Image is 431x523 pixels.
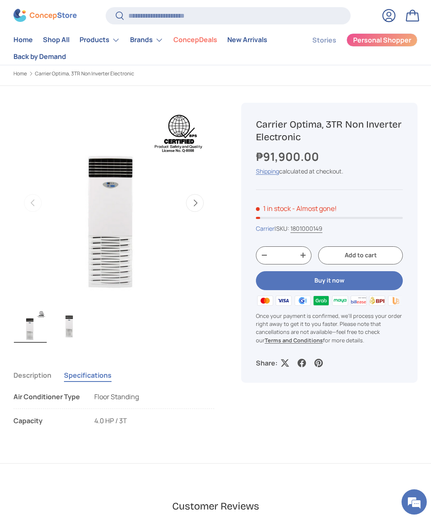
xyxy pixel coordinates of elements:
img: visa [274,294,293,307]
media-gallery: Gallery Viewer [13,103,214,345]
span: 1 in stock [256,204,291,213]
div: Capacity [13,416,81,426]
a: Stories [312,32,336,48]
img: maya [330,294,349,307]
nav: Secondary [292,32,418,65]
div: calculated at checkout. [256,167,403,176]
img: bpi [368,294,386,307]
span: | [274,224,322,233]
img: master [256,294,274,307]
span: Floor Standing [94,392,139,401]
nav: Primary [13,32,292,65]
span: Personal Shopper [353,37,411,44]
div: Minimize live chat window [138,4,158,24]
div: Air Conditioner Type [13,392,81,402]
a: Carrier Optima, 3TR Non Inverter Electronic [35,71,134,76]
img: ubp [386,294,405,307]
a: ConcepDeals [173,32,217,48]
a: Personal Shopper [346,33,418,47]
a: Shipping [256,167,279,175]
img: billease [349,294,368,307]
p: - Almost gone! [292,204,337,213]
button: Specifications [64,366,112,385]
strong: ₱91,900.00 [256,149,321,164]
div: Chat with us now [44,47,141,58]
a: Terms and Conditions [265,336,323,344]
button: Description [13,366,51,385]
img: gcash [293,294,312,307]
a: Home [13,32,33,48]
img: ConcepStore [13,9,77,22]
span: We're online! [49,106,116,191]
a: Shop All [43,32,69,48]
p: Once your payment is confirmed, we'll process your order right away to get it to you faster. Plea... [256,312,403,344]
img: grabpay [312,294,330,307]
a: Carrier [256,224,274,232]
button: Buy it now [256,271,403,290]
img: carrier-optima-3tr-non-inverter-electronic-floor-standing-aircon-unit-full-view-concepstore [53,309,85,343]
nav: Breadcrumbs [13,70,228,77]
img: Carrier Optima, 3TR Non Inverter Electronic [14,309,47,343]
a: Home [13,71,27,76]
h2: Customer Reviews [20,499,411,514]
summary: Brands [125,32,168,48]
p: Share: [256,358,277,368]
span: 4.0 HP / 3T [94,416,127,425]
textarea: Type your message and hit 'Enter' [4,230,160,259]
summary: Products [74,32,125,48]
button: Add to cart [318,246,403,264]
a: New Arrivals [227,32,267,48]
a: Back by Demand [13,48,66,65]
h1: Carrier Optima, 3TR Non Inverter Electronic [256,118,403,143]
span: SKU: [276,224,289,232]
